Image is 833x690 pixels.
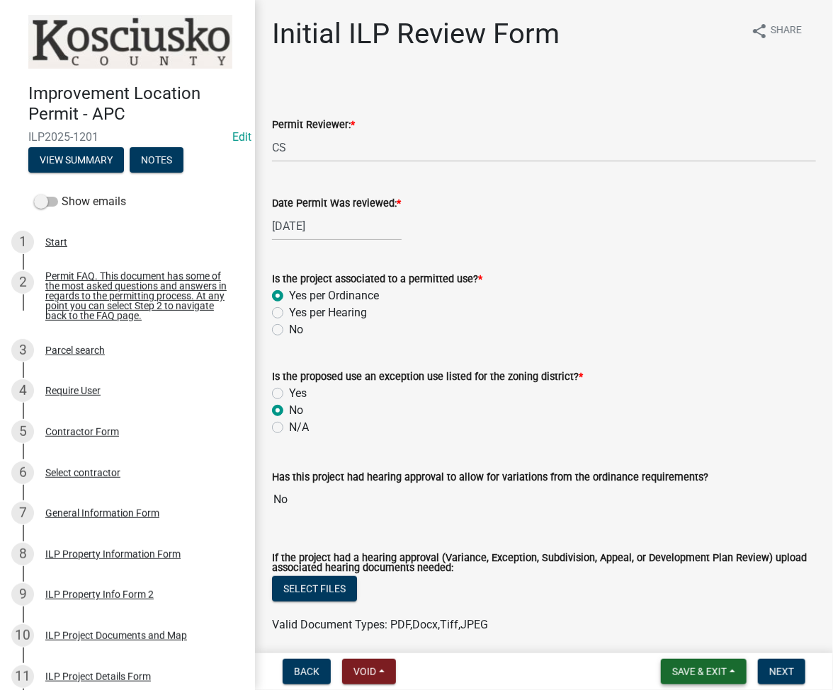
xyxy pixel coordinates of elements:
div: 6 [11,461,34,484]
i: share [751,23,768,40]
div: 8 [11,543,34,565]
wm-modal-confirm: Notes [130,155,183,166]
button: Void [342,659,396,684]
label: If the project had a hearing approval (Variance, Exception, Subdivision, Appeal, or Development P... [272,553,816,574]
div: 9 [11,583,34,606]
label: Yes [289,385,307,402]
button: Back [283,659,331,684]
div: Select contractor [45,468,120,478]
div: 10 [11,624,34,647]
label: No [289,402,303,419]
div: ILP Project Documents and Map [45,631,187,640]
a: Edit [232,130,251,144]
label: Is the proposed use an exception use listed for the zoning district? [272,372,583,382]
label: N/A [289,419,309,436]
span: ILP2025-1201 [28,130,227,144]
div: Contractor Form [45,427,119,437]
div: 5 [11,420,34,443]
div: 7 [11,502,34,524]
h4: Improvement Location Permit - APC [28,84,244,125]
span: Valid Document Types: PDF,Docx,Tiff,JPEG [272,618,488,631]
div: ILP Property Info Form 2 [45,590,154,599]
div: General Information Form [45,508,159,518]
div: Parcel search [45,345,105,355]
label: Has this project had hearing approval to allow for variations from the ordinance requirements? [272,473,708,483]
div: ILP Project Details Form [45,672,151,682]
wm-modal-confirm: Summary [28,155,124,166]
label: Date Permit Was reviewed: [272,199,401,209]
div: ILP Property Information Form [45,549,181,559]
wm-modal-confirm: Edit Application Number [232,130,251,144]
button: Next [758,659,805,684]
button: Notes [130,147,183,173]
label: No [289,321,303,338]
div: 11 [11,665,34,688]
span: Back [294,666,319,677]
div: Permit FAQ. This document has some of the most asked questions and answers in regards to the perm... [45,271,232,321]
input: mm/dd/yyyy [272,212,402,241]
button: Select files [272,576,357,602]
span: Void [353,666,376,677]
h1: Initial ILP Review Form [272,17,560,51]
div: Start [45,237,67,247]
button: Save & Exit [661,659,747,684]
div: Require User [45,386,101,396]
button: shareShare [739,17,813,45]
span: Share [771,23,802,40]
div: 1 [11,231,34,253]
div: 2 [11,271,34,294]
button: View Summary [28,147,124,173]
label: Permit Reviewer: [272,120,355,130]
label: Yes per Hearing [289,304,367,321]
span: Save & Exit [672,666,727,677]
div: 4 [11,379,34,402]
label: Yes per Ordinance [289,287,379,304]
img: Kosciusko County, Indiana [28,15,232,69]
div: 3 [11,339,34,362]
label: Show emails [34,193,126,210]
span: Next [769,666,794,677]
label: Is the project associated to a permitted use? [272,275,482,284]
